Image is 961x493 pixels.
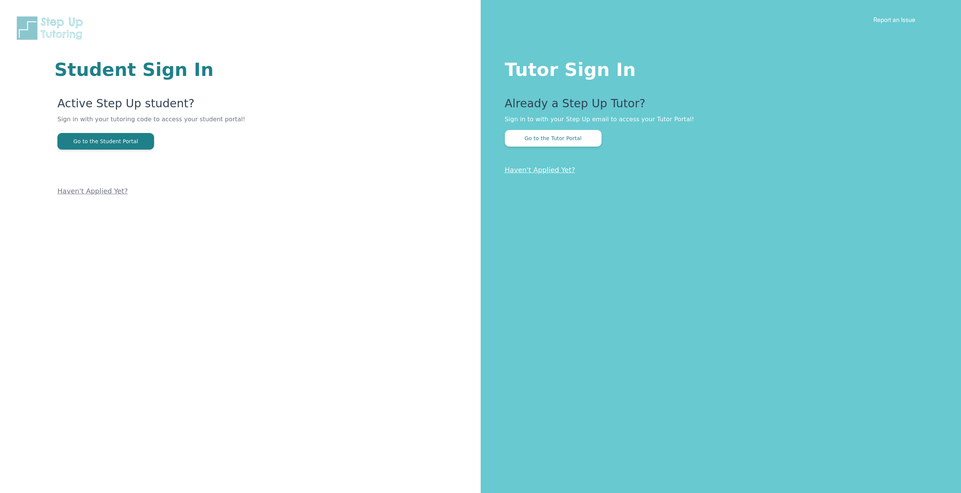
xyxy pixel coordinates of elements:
img: Step Up Tutoring horizontal logo [15,15,88,41]
a: Go to the Tutor Portal [505,134,602,142]
p: Active Step Up student? [57,97,390,115]
a: Report an Issue [873,16,915,23]
p: Sign in to with your Step Up email to access your Tutor Portal! [505,115,931,124]
p: Already a Step Up Tutor? [505,97,931,115]
button: Go to the Student Portal [57,133,154,150]
h1: Tutor Sign In [505,57,931,79]
a: Go to the Student Portal [57,138,154,145]
button: Go to the Tutor Portal [505,130,602,147]
a: Haven't Applied Yet? [57,187,128,195]
a: Haven't Applied Yet? [505,166,575,174]
h1: Student Sign In [54,60,390,79]
p: Sign in with your tutoring code to access your student portal! [57,115,390,133]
